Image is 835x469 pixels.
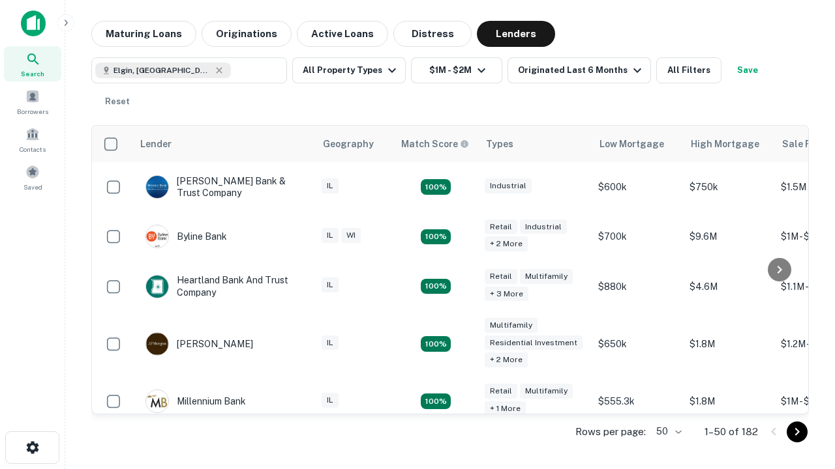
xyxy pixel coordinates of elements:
div: Matching Properties: 28, hasApolloMatch: undefined [421,179,451,195]
div: WI [341,228,361,243]
div: Heartland Bank And Trust Company [145,274,302,298]
div: Byline Bank [145,225,227,248]
h6: Match Score [401,137,466,151]
td: $4.6M [683,261,774,311]
button: Go to next page [787,421,808,442]
td: $555.3k [592,377,683,426]
img: picture [146,390,168,412]
div: + 2 more [485,236,528,251]
div: IL [322,277,339,292]
div: Low Mortgage [600,136,664,152]
button: Save your search to get updates of matches that match your search criteria. [727,57,768,83]
td: $1.8M [683,377,774,426]
th: Capitalize uses an advanced AI algorithm to match your search with the best lender. The match sco... [393,126,478,162]
div: Capitalize uses an advanced AI algorithm to match your search with the best lender. The match sco... [401,137,469,151]
th: Geography [315,126,393,162]
img: picture [146,333,168,355]
td: $1.8M [683,311,774,377]
div: + 3 more [485,287,528,302]
div: Residential Investment [485,335,583,350]
iframe: Chat Widget [770,323,835,386]
button: Originated Last 6 Months [508,57,651,83]
p: 1–50 of 182 [705,424,758,440]
td: $700k [592,212,683,261]
div: IL [322,335,339,350]
div: Millennium Bank [145,390,246,413]
div: High Mortgage [691,136,759,152]
button: Maturing Loans [91,21,196,47]
div: + 2 more [485,352,528,367]
div: Originated Last 6 Months [518,63,645,78]
span: Search [21,68,44,79]
button: Lenders [477,21,555,47]
div: Retail [485,384,517,399]
button: Reset [97,89,138,115]
button: All Filters [656,57,721,83]
div: Matching Properties: 19, hasApolloMatch: undefined [421,279,451,294]
div: Multifamily [520,269,573,284]
button: $1M - $2M [411,57,502,83]
div: IL [322,178,339,193]
div: 50 [651,422,684,441]
div: Matching Properties: 16, hasApolloMatch: undefined [421,393,451,409]
td: $750k [683,162,774,212]
span: Borrowers [17,106,48,117]
div: Matching Properties: 19, hasApolloMatch: undefined [421,229,451,245]
td: $880k [592,261,683,311]
th: Low Mortgage [592,126,683,162]
span: Saved [23,182,42,192]
div: + 1 more [485,401,526,416]
div: [PERSON_NAME] [145,332,253,356]
th: Lender [132,126,315,162]
div: Multifamily [520,384,573,399]
div: IL [322,228,339,243]
td: $9.6M [683,212,774,261]
a: Search [4,46,61,81]
img: picture [146,176,168,198]
button: Originations [202,21,292,47]
div: Matching Properties: 25, hasApolloMatch: undefined [421,336,451,352]
div: Industrial [520,220,567,234]
span: Elgin, [GEOGRAPHIC_DATA], [GEOGRAPHIC_DATA] [114,64,211,76]
div: [PERSON_NAME] Bank & Trust Company [145,175,302,199]
div: Types [486,136,513,152]
td: $600k [592,162,683,212]
a: Contacts [4,122,61,157]
th: High Mortgage [683,126,774,162]
th: Types [478,126,592,162]
div: Industrial [485,178,532,193]
div: Multifamily [485,318,538,333]
img: picture [146,276,168,298]
div: Retail [485,220,517,234]
button: Active Loans [297,21,388,47]
p: Rows per page: [575,424,646,440]
td: $650k [592,311,683,377]
button: All Property Types [292,57,406,83]
div: Geography [323,136,374,152]
span: Contacts [20,144,46,154]
a: Borrowers [4,84,61,119]
img: capitalize-icon.png [21,10,46,36]
div: Lender [140,136,172,152]
img: picture [146,225,168,248]
div: IL [322,393,339,408]
a: Saved [4,160,61,195]
div: Retail [485,269,517,284]
button: Distress [393,21,472,47]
